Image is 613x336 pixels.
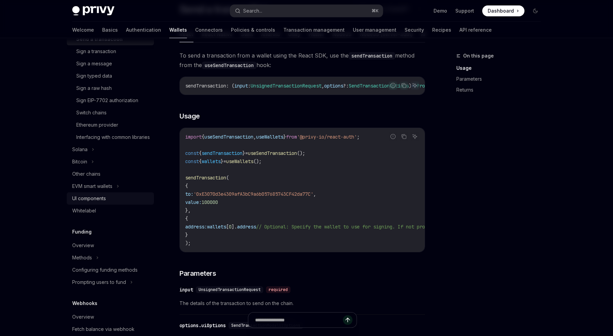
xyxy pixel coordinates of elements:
[456,84,546,95] a: Returns
[193,191,313,197] span: '0xE3070d3e4309afA3bC9a6b057685743CF42da77C'
[242,150,245,156] span: }
[410,81,419,90] button: Ask AI
[72,194,106,203] div: UI components
[185,83,226,89] span: sendTransaction
[185,207,191,213] span: },
[72,313,94,321] div: Overview
[226,224,229,230] span: [
[169,22,187,38] a: Wallets
[72,170,100,178] div: Other chains
[455,7,474,14] a: Support
[237,224,256,230] span: address
[67,323,154,335] a: Fetch balance via webhook
[179,269,216,278] span: Parameters
[256,134,283,140] span: useWallets
[185,215,188,222] span: {
[353,22,396,38] a: User management
[399,81,408,90] button: Copy the contents from the code block
[67,239,154,252] a: Overview
[256,224,526,230] span: // Optional: Specify the wallet to use for signing. If not provided, the first wallet will be used.
[234,83,248,89] span: input
[223,158,226,164] span: =
[67,119,154,131] a: Ethereum provider
[343,83,349,89] span: ?:
[72,278,126,286] div: Prompting users to fund
[185,240,191,246] span: );
[297,134,357,140] span: '@privy-io/react-auth'
[72,145,88,154] div: Solana
[72,254,92,262] div: Methods
[434,7,447,14] a: Demo
[266,286,290,293] div: required
[72,182,112,190] div: EVM smart wallets
[102,22,118,38] a: Basics
[221,158,223,164] span: }
[72,299,97,307] h5: Webhooks
[76,72,112,80] div: Sign typed data
[76,109,107,117] div: Switch chains
[456,63,546,74] a: Usage
[459,22,492,38] a: API reference
[253,158,262,164] span: ();
[245,150,248,156] span: =
[202,199,218,205] span: 100000
[76,96,138,105] div: Sign EIP-7702 authorization
[283,22,345,38] a: Transaction management
[72,158,87,166] div: Bitcoin
[231,22,275,38] a: Policies & controls
[199,158,202,164] span: {
[202,134,204,140] span: {
[204,134,253,140] span: useSendTransaction
[255,313,343,327] input: Ask a question...
[432,22,451,38] a: Recipes
[463,52,494,60] span: On this page
[399,132,408,141] button: Copy the contents from the code block
[72,228,92,236] h5: Funding
[253,134,256,140] span: ,
[185,183,188,189] span: {
[67,94,154,107] a: Sign EIP-7702 authorization
[76,60,112,68] div: Sign a message
[324,83,343,89] span: options
[232,224,237,230] span: ].
[243,7,262,15] div: Search...
[67,168,154,180] a: Other chains
[372,8,379,14] span: ⌘ K
[76,84,112,92] div: Sign a raw hash
[76,47,116,55] div: Sign a transaction
[72,207,96,215] div: Whitelabel
[199,150,202,156] span: {
[251,83,321,89] span: UnsignedTransactionRequest
[185,224,207,230] span: address:
[67,205,154,217] a: Whitelabel
[185,199,202,205] span: value:
[67,311,154,323] a: Overview
[409,83,411,89] span: )
[67,45,154,58] a: Sign a transaction
[185,158,199,164] span: const
[195,22,223,38] a: Connectors
[185,232,188,238] span: }
[76,133,150,141] div: Interfacing with common libraries
[530,5,541,16] button: Toggle dark mode
[76,121,118,129] div: Ethereum provider
[67,131,154,143] a: Interfacing with common libraries
[67,276,154,288] button: Prompting users to fund
[67,192,154,205] a: UI components
[248,150,297,156] span: useSendTransaction
[230,5,383,17] button: Search...⌘K
[67,180,154,192] button: EVM smart wallets
[179,299,425,307] span: The details of the transaction to send on the chain.
[72,325,135,333] div: Fetch balance via webhook
[67,58,154,70] a: Sign a message
[321,83,324,89] span: ,
[179,51,425,70] span: To send a transaction from a wallet using the React SDK, use the method from the hook:
[226,175,229,181] span: (
[488,7,514,14] span: Dashboard
[349,52,395,60] code: sendTransaction
[72,241,94,250] div: Overview
[199,287,261,292] span: UnsignedTransactionRequest
[313,191,316,197] span: ,
[67,82,154,94] a: Sign a raw hash
[67,70,154,82] a: Sign typed data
